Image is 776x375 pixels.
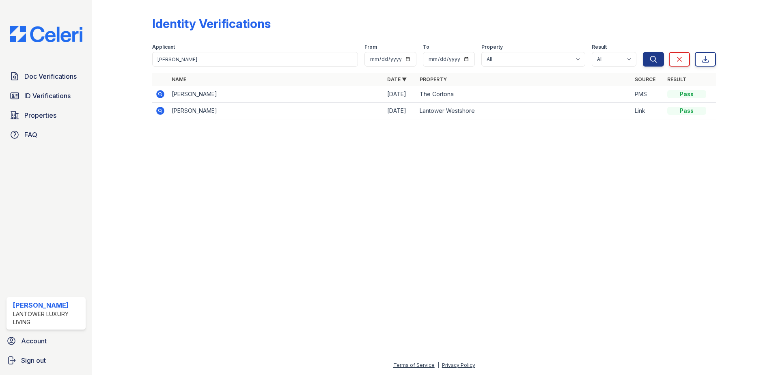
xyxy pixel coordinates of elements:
a: Privacy Policy [442,362,475,368]
div: Pass [667,90,706,98]
td: The Cortona [416,86,632,103]
a: ID Verifications [6,88,86,104]
div: [PERSON_NAME] [13,300,82,310]
a: Result [667,76,686,82]
a: Sign out [3,352,89,369]
a: Terms of Service [393,362,435,368]
a: Property [420,76,447,82]
span: ID Verifications [24,91,71,101]
a: FAQ [6,127,86,143]
label: From [364,44,377,50]
label: Result [592,44,607,50]
a: Properties [6,107,86,123]
label: To [423,44,429,50]
span: FAQ [24,130,37,140]
div: | [438,362,439,368]
td: [PERSON_NAME] [168,86,384,103]
div: Pass [667,107,706,115]
div: Identity Verifications [152,16,271,31]
span: Doc Verifications [24,71,77,81]
td: [DATE] [384,86,416,103]
a: Doc Verifications [6,68,86,84]
a: Name [172,76,186,82]
td: Lantower Westshore [416,103,632,119]
td: PMS [632,86,664,103]
span: Sign out [21,356,46,365]
td: [DATE] [384,103,416,119]
span: Account [21,336,47,346]
label: Applicant [152,44,175,50]
a: Source [635,76,655,82]
input: Search by name or phone number [152,52,358,67]
a: Account [3,333,89,349]
label: Property [481,44,503,50]
td: Link [632,103,664,119]
td: [PERSON_NAME] [168,103,384,119]
div: Lantower Luxury Living [13,310,82,326]
a: Date ▼ [387,76,407,82]
span: Properties [24,110,56,120]
img: CE_Logo_Blue-a8612792a0a2168367f1c8372b55b34899dd931a85d93a1a3d3e32e68fde9ad4.png [3,26,89,42]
